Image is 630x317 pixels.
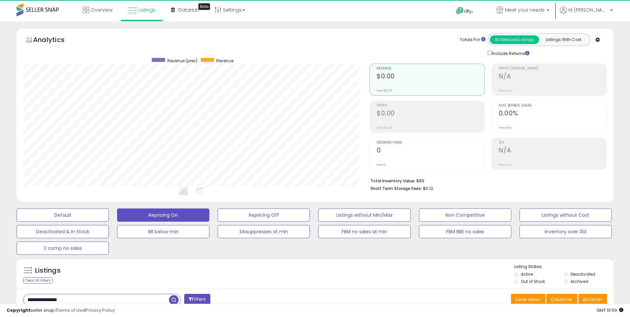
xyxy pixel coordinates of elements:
[377,67,484,70] span: Revenue
[17,208,109,222] button: Default
[570,279,588,284] label: Archived
[377,72,484,81] h2: $0.00
[377,141,484,145] span: Ordered Items
[216,58,233,64] span: Revenue
[377,104,484,108] span: Profit
[451,2,486,22] a: Help
[499,126,512,130] small: Prev: N/A
[546,294,577,305] button: Columns
[91,7,112,13] span: Overview
[35,266,61,275] h5: Listings
[419,208,511,222] button: Non Competitive
[178,7,199,13] span: DataHub
[57,307,85,313] a: Terms of Use
[184,294,210,305] button: Filters
[490,35,539,44] button: All Selected Listings
[377,110,484,118] h2: $0.00
[198,3,210,10] div: Tooltip anchor
[499,89,512,93] small: Prev: N/A
[419,225,511,238] button: FBM BBE no sales
[138,7,155,13] span: Listings
[521,271,533,277] label: Active
[521,279,545,284] label: Out of Stock
[117,225,209,238] button: BB below min
[17,242,109,255] button: 0 comp no sales
[505,7,545,13] span: Meet your needs
[33,35,77,46] h5: Analytics
[578,294,607,305] button: Actions
[7,307,31,313] strong: Copyright
[520,225,612,238] button: inventory over 31d
[499,110,607,118] h2: 0.00%
[318,225,410,238] button: FBM no sales at min
[370,186,422,191] b: Short Term Storage Fees:
[570,271,595,277] label: Deactivated
[377,89,392,93] small: Prev: $0.00
[539,35,588,44] button: Listings With Cost
[370,178,415,184] b: Total Inventory Value:
[499,141,607,145] span: ROI
[483,49,537,57] div: Include Returns
[23,277,53,284] div: Clear All Filters
[460,37,485,43] div: Totals For
[520,208,612,222] button: Listings without Cost
[499,147,607,156] h2: N/A
[560,7,613,22] a: Hi [PERSON_NAME]
[377,147,484,156] h2: 0
[568,7,608,13] span: Hi [PERSON_NAME]
[167,58,197,64] span: Revenue (prev)
[423,185,433,192] span: $0.12
[499,67,607,70] span: Profit [PERSON_NAME]
[86,307,115,313] a: Privacy Policy
[514,264,613,270] p: Listing States:
[377,163,386,167] small: Prev: 0
[370,176,602,184] li: $89
[456,7,464,15] i: Get Help
[499,163,512,167] small: Prev: N/A
[218,208,310,222] button: Repricing Off
[17,225,109,238] button: Deactivated & In Stock
[7,307,115,314] div: seller snap | |
[511,294,545,305] button: Save View
[551,296,571,303] span: Columns
[218,225,310,238] button: bbsuppresses at min
[318,208,410,222] button: Listings without Min/Max
[499,104,607,108] span: Avg. Buybox Share
[464,9,473,14] span: Help
[499,72,607,81] h2: N/A
[117,208,209,222] button: Repricing On
[597,307,623,313] span: 2025-09-11 10:59 GMT
[377,126,392,130] small: Prev: $0.00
